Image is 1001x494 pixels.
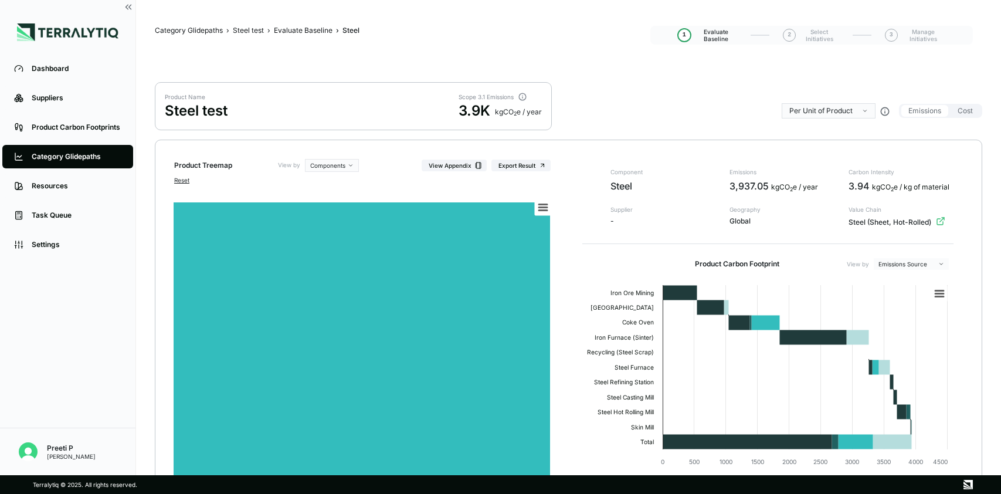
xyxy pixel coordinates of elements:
text: Coke Oven [622,319,654,326]
div: Preeti P [47,444,96,453]
span: Component [610,168,715,175]
div: Category Glidepaths [32,152,121,161]
div: 3.9K [459,101,490,120]
sub: 2 [790,186,793,192]
span: 3 [890,32,893,39]
div: Settings [32,240,121,249]
span: Geography [729,206,834,213]
button: Reset [174,177,189,184]
text: Recycling (Steel Scrap) [587,348,654,356]
span: Value Chain [849,206,954,213]
span: 2 [788,32,791,39]
button: Per Unit of Product [782,103,876,119]
text: 3000 [846,458,860,465]
div: Suppliers [32,93,121,103]
text: Steel Furnace [615,364,654,371]
div: 3,937.05 [729,179,834,193]
span: › [336,26,339,35]
button: Emissions Source [874,258,949,270]
text: Iron Ore Mining [610,289,654,297]
div: Task Queue [32,211,121,220]
text: 2000 [782,458,796,465]
span: › [267,26,270,35]
button: Cost [951,105,980,117]
text: 1000 [720,458,732,465]
button: 1Evaluate Baseline [678,23,737,47]
text: 2500 [814,458,828,465]
sub: 2 [891,186,894,192]
text: 0 [661,458,664,465]
span: Global [729,216,834,226]
div: Dashboard [32,64,121,73]
div: Product Treemap [174,161,249,170]
a: Evaluate Baseline [274,26,332,35]
div: kg CO e / year [495,107,542,117]
span: 1 [683,32,686,39]
div: Steel test [165,101,228,120]
text: Steel Refining Station [594,378,654,386]
div: kgCO e / kg of material [872,182,949,192]
span: - [610,216,715,226]
span: Evaluate Baseline [695,28,737,42]
text: 4500 [933,458,948,465]
text: kg CO2e for 1.0K kg of Steel (Sheet, Hot-Rolled) [737,474,873,482]
text: 3500 [877,458,891,465]
text: Steel Casting Mill [607,394,654,401]
sub: 2 [514,110,517,117]
button: Open user button [14,438,42,466]
span: kg CO e / year [771,182,818,191]
label: View by [278,159,300,172]
img: Logo [17,23,118,41]
span: Supplier [610,206,715,213]
button: 3Manage Initiatives [885,23,945,47]
div: Steel (Sheet, Hot-Rolled) [849,216,954,228]
label: View by [847,260,869,268]
span: Carbon Intensity [849,168,954,175]
text: Iron Furnace (Sinter) [595,334,654,341]
span: Select Initiatives [800,28,838,42]
a: Category Glidepaths [155,26,223,35]
div: Product Name [165,93,228,100]
span: Emissions [729,168,834,175]
h2: Product Carbon Footprint [695,259,779,269]
span: Steel [342,26,359,35]
text: [GEOGRAPHIC_DATA] [591,304,654,311]
span: Steel [610,179,715,193]
button: 2Select Initiatives [783,23,838,47]
div: [PERSON_NAME] [47,453,96,460]
text: Skin Mill [631,424,654,431]
text: Steel Hot Rolling Mill [598,408,654,416]
a: Steel test [233,26,264,35]
div: Product Carbon Footprints [32,123,121,132]
img: Preeti P [19,442,38,461]
button: Emissions [901,105,948,117]
text: 1500 [751,458,764,465]
span: › [226,26,229,35]
text: Total [640,438,654,445]
text: 4000 [908,458,923,465]
div: Resources [32,181,121,191]
div: Scope 3.1 Emissions [459,93,516,100]
text: 500 [689,458,700,465]
div: 3.94 [849,179,954,193]
span: Manage Initiatives [902,28,945,42]
button: Components [305,159,359,172]
button: View Appendix [422,160,487,171]
button: Export Result [491,160,551,171]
